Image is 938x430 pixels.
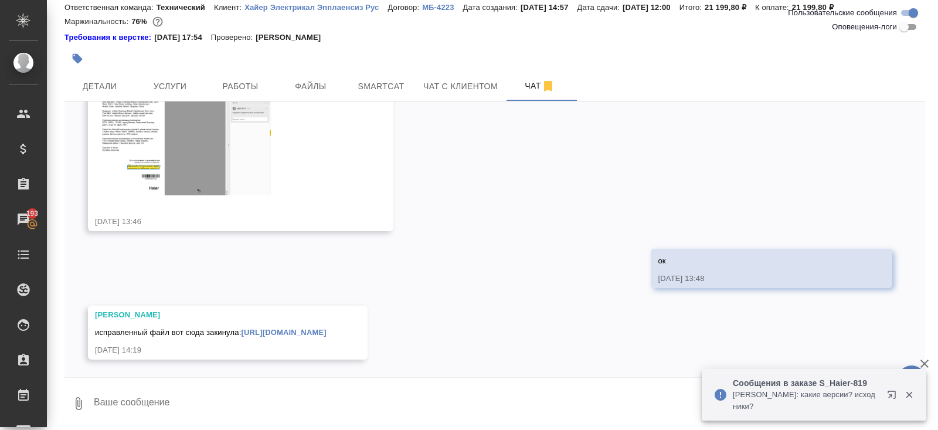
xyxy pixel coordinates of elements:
p: Клиент: [214,3,244,12]
a: [URL][DOMAIN_NAME] [241,328,326,337]
a: Хайер Электрикал Эпплаенсиз Рус [244,2,388,12]
p: Проверено: [211,32,256,43]
span: Чат [512,79,568,93]
button: Открыть в новой вкладке [880,383,908,411]
span: Пользовательские сообщения [788,7,897,19]
a: Требования к верстке: [64,32,154,43]
div: [DATE] 13:46 [95,216,352,228]
svg: Отписаться [541,79,555,93]
span: Smartcat [353,79,409,94]
div: [DATE] 14:19 [95,344,327,356]
p: [DATE] 12:00 [623,3,679,12]
p: [DATE] 14:57 [521,3,577,12]
p: Хайер Электрикал Эпплаенсиз Рус [244,3,388,12]
p: Технический [157,3,214,12]
span: исправленный файл вот сюда закинула: [95,328,327,337]
img: screenshot.333.jpg [95,94,271,196]
span: Услуги [142,79,198,94]
p: Договор: [388,3,422,12]
p: [PERSON_NAME] [256,32,329,43]
div: [PERSON_NAME] [95,309,327,321]
p: 76% [131,17,149,26]
span: Чат с клиентом [423,79,498,94]
span: Файлы [283,79,339,94]
span: ок [658,256,665,265]
p: 21 199,80 ₽ [792,3,842,12]
p: Дата создания: [463,3,521,12]
button: Добавить тэг [64,46,90,72]
p: К оплате: [755,3,792,12]
a: 193 [3,205,44,234]
button: 🙏 [897,365,926,395]
p: 21 199,80 ₽ [705,3,755,12]
div: [DATE] 13:48 [658,273,851,285]
span: Работы [212,79,269,94]
button: Закрыть [897,390,921,400]
p: Дата сдачи: [577,3,623,12]
p: [DATE] 17:54 [154,32,211,43]
span: Детали [72,79,128,94]
p: Итого: [679,3,705,12]
a: МБ-4223 [422,2,463,12]
span: Оповещения-логи [832,21,897,33]
p: МБ-4223 [422,3,463,12]
p: Ответственная команда: [64,3,157,12]
span: 193 [19,208,46,219]
p: Маржинальность: [64,17,131,26]
p: [PERSON_NAME]: какие версии? исходники? [733,389,879,412]
p: Сообщения в заказе S_Haier-819 [733,377,879,389]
